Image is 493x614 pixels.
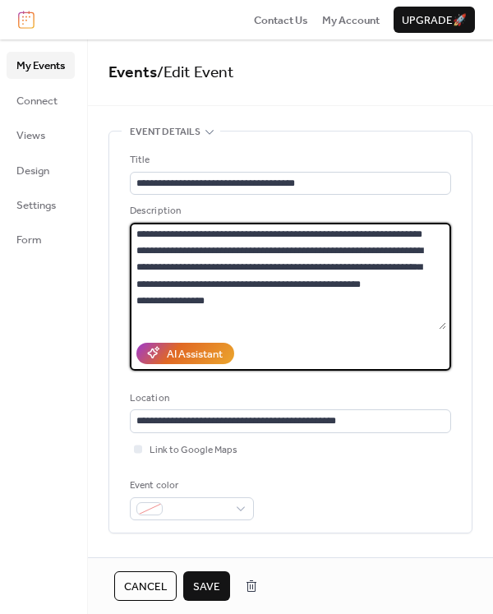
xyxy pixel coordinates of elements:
span: Settings [16,197,56,214]
span: Cancel [124,579,167,595]
span: My Events [16,58,65,74]
span: Event details [130,124,200,141]
a: Design [7,157,75,183]
span: My Account [322,12,380,29]
a: Connect [7,87,75,113]
button: AI Assistant [136,343,234,364]
a: Views [7,122,75,148]
a: My Events [7,52,75,78]
span: Connect [16,93,58,109]
span: Upgrade 🚀 [402,12,467,29]
span: Contact Us [254,12,308,29]
div: Event color [130,478,251,494]
button: Save [183,571,230,601]
span: Form [16,232,42,248]
div: Description [130,203,448,219]
span: Views [16,127,45,144]
span: Design [16,163,49,179]
div: AI Assistant [167,346,223,362]
span: Link to Google Maps [150,442,237,459]
img: logo [18,11,35,29]
a: Events [108,58,157,88]
a: Contact Us [254,12,308,28]
button: Upgrade🚀 [394,7,475,33]
div: Location [130,390,448,407]
a: My Account [322,12,380,28]
a: Settings [7,192,75,218]
span: Save [193,579,220,595]
span: Date and time [130,553,200,570]
div: Title [130,152,448,169]
a: Form [7,226,75,252]
button: Cancel [114,571,177,601]
span: / Edit Event [157,58,234,88]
